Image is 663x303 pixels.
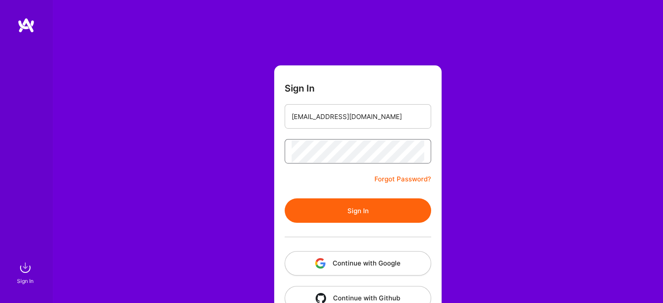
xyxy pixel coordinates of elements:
button: Sign In [285,198,431,223]
img: sign in [17,259,34,276]
img: icon [315,258,326,269]
input: Email... [292,106,424,128]
img: logo [17,17,35,33]
h3: Sign In [285,83,315,94]
a: sign inSign In [18,259,34,286]
div: Sign In [17,276,34,286]
button: Continue with Google [285,251,431,276]
a: Forgot Password? [374,174,431,184]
